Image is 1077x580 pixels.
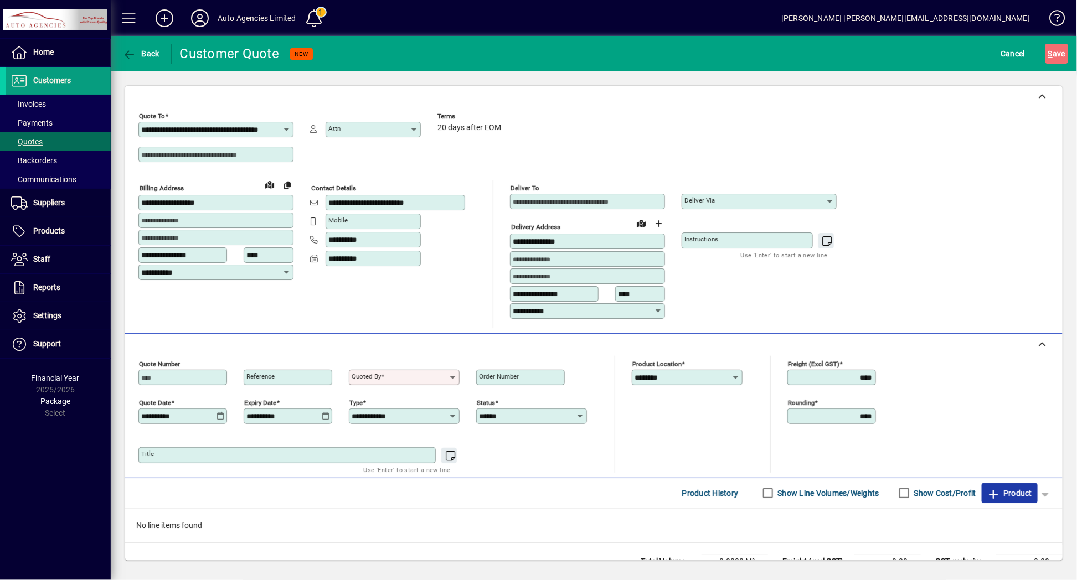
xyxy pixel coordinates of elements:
span: Communications [11,175,76,184]
label: Show Cost/Profit [912,488,976,499]
mat-hint: Use 'Enter' to start a new line [741,248,828,261]
span: Cancel [1001,45,1026,63]
span: NEW [295,50,308,58]
td: GST exclusive [930,555,996,568]
span: Back [122,49,159,58]
span: Support [33,339,61,348]
span: Products [33,226,65,235]
a: Products [6,217,111,245]
a: View on map [261,175,279,193]
mat-label: Quote To [139,112,165,120]
mat-label: Status [477,398,495,406]
span: Product [987,484,1032,502]
a: Home [6,39,111,66]
mat-label: Reference [246,372,275,380]
span: Product History [682,484,739,502]
button: Profile [182,8,218,28]
mat-label: Type [349,398,363,406]
td: Total Volume [635,555,702,568]
button: Product History [678,483,743,503]
div: Auto Agencies Limited [218,9,296,27]
a: Settings [6,302,111,330]
span: Reports [33,283,60,292]
button: Choose address [650,215,668,232]
mat-label: Instructions [684,235,718,243]
span: Backorders [11,156,57,165]
a: Suppliers [6,189,111,217]
mat-label: Order number [479,372,519,380]
span: ave [1048,45,1065,63]
mat-label: Attn [328,125,341,132]
button: Back [120,44,162,64]
mat-label: Quote number [139,360,180,367]
span: Payments [11,118,53,127]
button: Copy to Delivery address [279,176,296,194]
mat-label: Product location [632,360,682,367]
mat-label: Deliver To [511,184,539,192]
a: View on map [632,214,650,232]
span: Staff [33,255,50,263]
span: Terms [437,113,504,120]
mat-label: Quote date [139,398,171,406]
td: Freight (excl GST) [777,555,854,568]
button: Save [1045,44,1068,64]
button: Cancel [998,44,1028,64]
span: Package [40,397,70,406]
span: S [1048,49,1053,58]
td: 0.00 [996,555,1063,568]
span: Customers [33,76,71,85]
label: Show Line Volumes/Weights [776,488,879,499]
a: Quotes [6,132,111,151]
td: 0.0000 M³ [702,555,768,568]
button: Add [147,8,182,28]
div: No line items found [125,509,1063,542]
span: Financial Year [32,374,80,382]
a: Knowledge Base [1041,2,1063,38]
div: Customer Quote [180,45,280,63]
mat-label: Title [141,450,154,458]
a: Payments [6,113,111,132]
span: Home [33,48,54,56]
span: Suppliers [33,198,65,207]
a: Communications [6,170,111,189]
span: Invoices [11,100,46,108]
mat-label: Quoted by [352,372,381,380]
mat-hint: Use 'Enter' to start a new line [364,463,451,476]
span: Quotes [11,137,43,146]
span: 20 days after EOM [437,123,501,132]
a: Staff [6,246,111,273]
mat-label: Rounding [788,398,815,406]
div: [PERSON_NAME] [PERSON_NAME][EMAIL_ADDRESS][DOMAIN_NAME] [781,9,1030,27]
a: Backorders [6,151,111,170]
a: Reports [6,274,111,302]
mat-label: Deliver via [684,196,715,204]
td: 0.00 [854,555,921,568]
app-page-header-button: Back [111,44,172,64]
button: Product [982,483,1038,503]
span: Settings [33,311,61,320]
a: Support [6,330,111,358]
mat-label: Expiry date [244,398,276,406]
a: Invoices [6,95,111,113]
mat-label: Freight (excl GST) [788,360,839,367]
mat-label: Mobile [328,216,348,224]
